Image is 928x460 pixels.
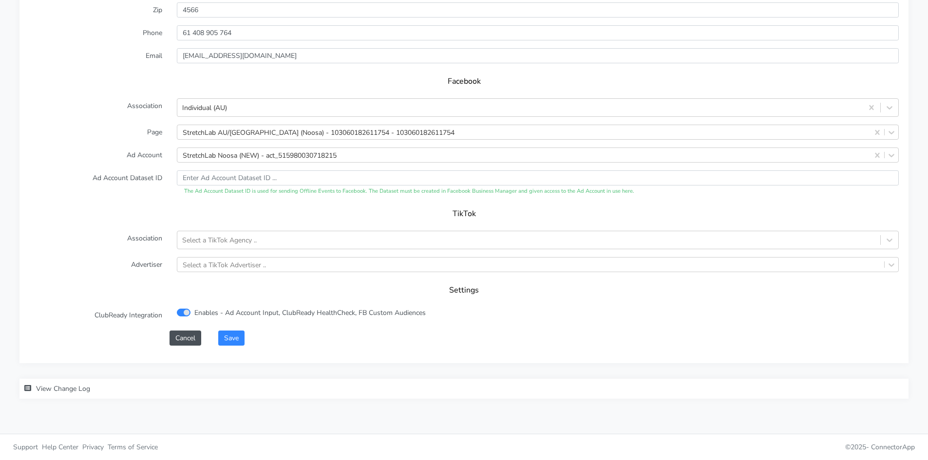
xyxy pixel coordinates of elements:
[22,308,170,323] label: ClubReady Integration
[22,257,170,272] label: Advertiser
[182,103,227,113] div: Individual (AU)
[22,48,170,63] label: Email
[183,150,337,160] div: StretchLab Noosa (NEW) - act_515980030718215
[22,125,170,140] label: Page
[22,147,170,163] label: Ad Account
[183,127,455,137] div: StretchLab AU/[GEOGRAPHIC_DATA] (Noosa) - 103060182611754 - 103060182611754
[39,209,889,219] h5: TikTok
[22,25,170,40] label: Phone
[218,331,245,346] button: Save
[39,77,889,86] h5: Facebook
[39,286,889,295] h5: Settings
[108,442,158,452] span: Terms of Service
[22,231,170,249] label: Association
[42,442,78,452] span: Help Center
[82,442,104,452] span: Privacy
[22,2,170,18] label: Zip
[177,187,899,196] div: The Ad Account Dataset ID is used for sending Offline Events to Facebook. The Dataset must be cre...
[182,235,257,245] div: Select a TikTok Agency ..
[22,170,170,196] label: Ad Account Dataset ID
[36,384,90,393] span: View Change Log
[183,259,266,270] div: Select a TikTok Advertiser ..
[472,442,915,452] p: © 2025 -
[177,25,899,40] input: Enter phone ...
[177,2,899,18] input: Enter Zip ..
[13,442,38,452] span: Support
[194,308,426,318] label: Enables - Ad Account Input, ClubReady HealthCheck, FB Custom Audiences
[177,170,899,185] input: Enter Ad Account Dataset ID ...
[871,442,915,452] span: ConnectorApp
[22,98,170,117] label: Association
[177,48,899,63] input: Enter Email ...
[170,331,201,346] button: Cancel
